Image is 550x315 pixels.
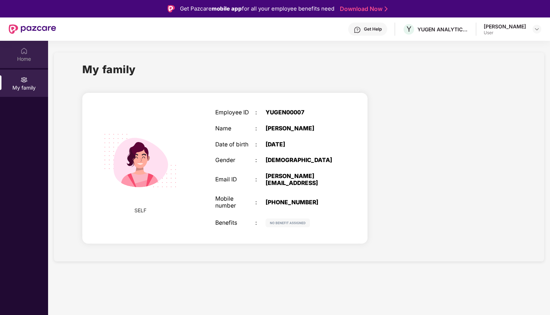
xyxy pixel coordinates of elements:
div: : [255,199,266,206]
div: Employee ID [215,109,255,116]
img: svg+xml;base64,PHN2ZyBpZD0iSG9tZSIgeG1sbnM9Imh0dHA6Ly93d3cudzMub3JnLzIwMDAvc3ZnIiB3aWR0aD0iMjAiIG... [20,47,28,55]
div: : [255,157,266,164]
div: : [255,125,266,132]
div: : [255,220,266,227]
div: [PHONE_NUMBER] [266,199,336,206]
div: [DATE] [266,141,336,148]
img: svg+xml;base64,PHN2ZyB4bWxucz0iaHR0cDovL3d3dy53My5vcmcvMjAwMC9zdmciIHdpZHRoPSIyMjQiIGhlaWdodD0iMT... [94,115,186,206]
img: Stroke [385,5,388,13]
img: svg+xml;base64,PHN2ZyB3aWR0aD0iMjAiIGhlaWdodD0iMjAiIHZpZXdCb3g9IjAgMCAyMCAyMCIgZmlsbD0ibm9uZSIgeG... [20,76,28,83]
a: Download Now [340,5,385,13]
img: Logo [168,5,175,12]
div: [DEMOGRAPHIC_DATA] [266,157,336,164]
img: New Pazcare Logo [9,24,56,34]
div: Get Help [364,26,382,32]
div: User [484,30,526,36]
div: Date of birth [215,141,255,148]
img: svg+xml;base64,PHN2ZyB4bWxucz0iaHR0cDovL3d3dy53My5vcmcvMjAwMC9zdmciIHdpZHRoPSIxMjIiIGhlaWdodD0iMj... [266,218,310,227]
div: : [255,176,266,183]
h1: My family [82,61,136,78]
div: Gender [215,157,255,164]
div: [PERSON_NAME] [266,125,336,132]
img: svg+xml;base64,PHN2ZyBpZD0iSGVscC0zMngzMiIgeG1sbnM9Imh0dHA6Ly93d3cudzMub3JnLzIwMDAvc3ZnIiB3aWR0aD... [354,26,361,34]
div: [PERSON_NAME] [484,23,526,30]
div: Name [215,125,255,132]
div: Get Pazcare for all your employee benefits need [180,4,334,13]
span: SELF [134,206,146,214]
div: : [255,141,266,148]
div: : [255,109,266,116]
div: Mobile number [215,196,255,209]
div: [PERSON_NAME][EMAIL_ADDRESS] [266,173,336,186]
img: svg+xml;base64,PHN2ZyBpZD0iRHJvcGRvd24tMzJ4MzIiIHhtbG5zPSJodHRwOi8vd3d3LnczLm9yZy8yMDAwL3N2ZyIgd2... [534,26,540,32]
div: YUGEN ANALYTICS PRIVATE LIMITED [417,26,468,33]
div: YUGEN00007 [266,109,336,116]
span: Y [406,25,412,34]
div: Benefits [215,220,255,227]
strong: mobile app [212,5,242,12]
div: Email ID [215,176,255,183]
